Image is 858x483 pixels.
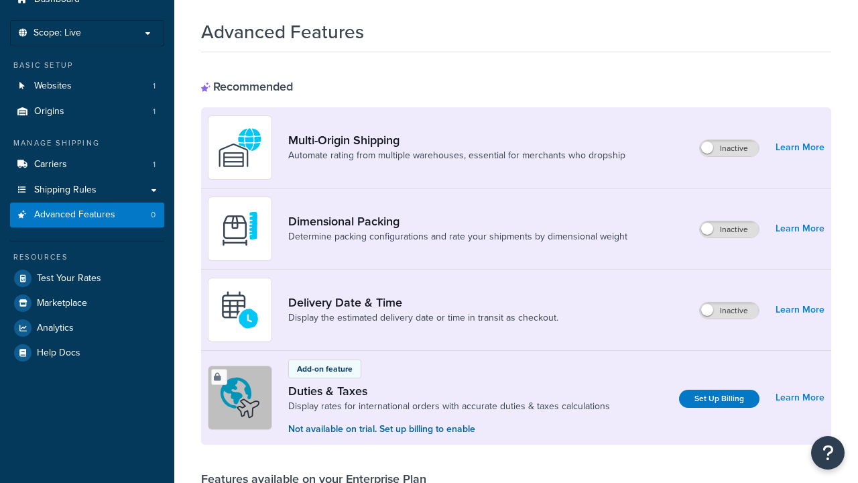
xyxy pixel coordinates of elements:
[10,203,164,227] a: Advanced Features0
[700,221,759,237] label: Inactive
[700,303,759,319] label: Inactive
[201,79,293,94] div: Recommended
[776,388,824,407] a: Learn More
[34,28,81,39] span: Scope: Live
[10,74,164,99] a: Websites1
[288,400,610,413] a: Display rates for international orders with accurate duties & taxes calculations
[288,311,558,325] a: Display the estimated delivery date or time in transit as checkout.
[10,60,164,71] div: Basic Setup
[151,209,156,221] span: 0
[10,99,164,124] a: Origins1
[288,230,627,244] a: Determine packing configurations and rate your shipments by dimensional weight
[776,301,824,319] a: Learn More
[153,159,156,170] span: 1
[776,138,824,157] a: Learn More
[37,323,74,334] span: Analytics
[700,140,759,156] label: Inactive
[201,19,364,45] h1: Advanced Features
[288,422,610,437] p: Not available on trial. Set up billing to enable
[37,298,87,309] span: Marketplace
[10,316,164,340] a: Analytics
[288,149,625,162] a: Automate rating from multiple warehouses, essential for merchants who dropship
[10,266,164,290] a: Test Your Rates
[10,99,164,124] li: Origins
[34,159,67,170] span: Carriers
[776,219,824,238] a: Learn More
[34,106,64,117] span: Origins
[288,384,610,398] a: Duties & Taxes
[10,291,164,315] a: Marketplace
[153,80,156,92] span: 1
[217,124,263,171] img: WatD5o0RtDAAAAAElFTkSuQmCC
[34,80,72,92] span: Websites
[297,363,353,375] p: Add-on feature
[37,273,101,284] span: Test Your Rates
[10,341,164,365] a: Help Docs
[10,138,164,149] div: Manage Shipping
[10,152,164,177] li: Carriers
[811,436,845,470] button: Open Resource Center
[288,295,558,310] a: Delivery Date & Time
[34,209,115,221] span: Advanced Features
[679,390,759,408] a: Set Up Billing
[217,205,263,252] img: DTVBYsAAAAAASUVORK5CYII=
[34,184,97,196] span: Shipping Rules
[10,178,164,203] a: Shipping Rules
[10,152,164,177] a: Carriers1
[153,106,156,117] span: 1
[10,203,164,227] li: Advanced Features
[10,74,164,99] li: Websites
[217,286,263,333] img: gfkeb5ejjkALwAAAABJRU5ErkJggg==
[10,252,164,263] div: Resources
[288,214,627,229] a: Dimensional Packing
[37,347,80,359] span: Help Docs
[288,133,625,148] a: Multi-Origin Shipping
